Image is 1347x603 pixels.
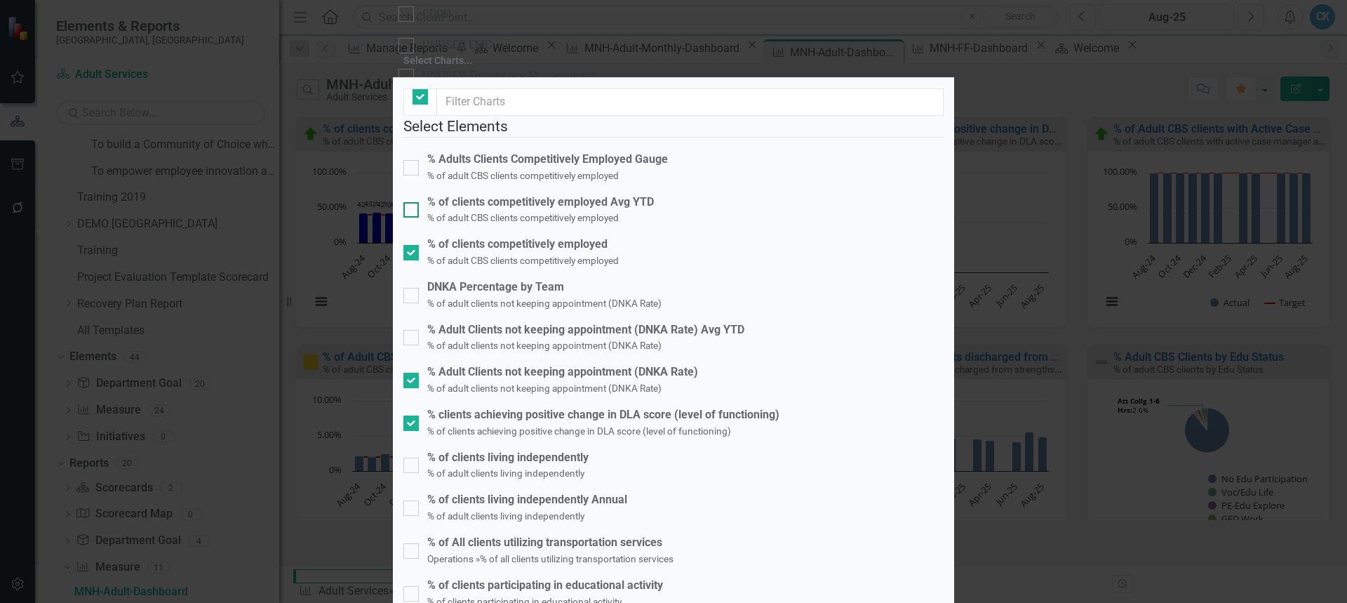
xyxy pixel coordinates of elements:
small: Operations [427,553,476,564]
small: % of adult CBS clients competitively employed [427,255,619,266]
div: % of clients living independently Annual [427,492,627,508]
input: Filter Charts [436,88,944,116]
div: % of clients living independently [427,450,589,466]
small: % of adult clients not keeping appointment (DNKA Rate) [427,383,662,394]
small: % of adult clients living independently [427,510,584,522]
div: % of clients competitively employed Avg YTD [427,194,654,211]
div: % of All clients utilizing transportation services [427,535,673,551]
small: % of adult CBS clients competitively employed [427,212,619,223]
small: % of adult CBS clients competitively employed [427,170,619,181]
small: % of adult clients living independently [427,468,584,479]
div: DNKA Percentage by Team [427,279,662,296]
small: % of clients achieving positive change in DLA score (level of functioning) [427,425,731,437]
div: Select Charts... [403,55,472,66]
small: % of all clients utilizing transportation services [480,553,673,564]
small: % of adult clients not keeping appointment (DNKA Rate) [427,298,662,309]
div: % clients achieving positive change in DLA score (level of functioning) [427,407,779,423]
legend: Select Elements [403,116,944,138]
div: % Adults Clients Competitively Employed Gauge [427,152,668,168]
small: % of adult clients not keeping appointment (DNKA Rate) [427,340,662,351]
div: % Adult Clients not keeping appointment (DNKA Rate) Avg YTD [427,322,744,338]
div: % of clients competitively employed [427,237,619,253]
small: » [476,553,480,564]
div: % Adult Clients not keeping appointment (DNKA Rate) [427,364,698,380]
div: % of clients participating in educational activity [427,578,663,594]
